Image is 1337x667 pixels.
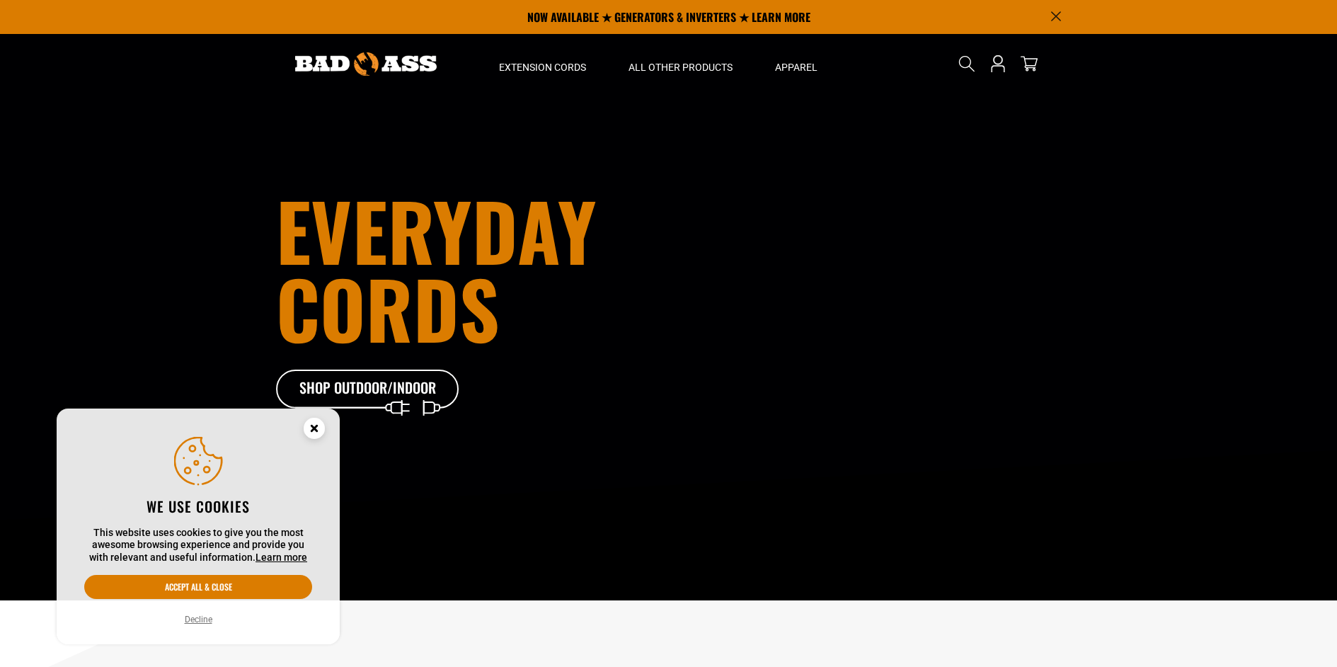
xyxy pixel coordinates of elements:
[775,61,817,74] span: Apparel
[180,612,217,627] button: Decline
[84,497,312,515] h2: We use cookies
[956,52,978,75] summary: Search
[295,52,437,76] img: Bad Ass Extension Cords
[276,191,747,347] h1: Everyday cords
[754,34,839,93] summary: Apparel
[276,370,460,409] a: Shop Outdoor/Indoor
[629,61,733,74] span: All Other Products
[84,527,312,564] p: This website uses cookies to give you the most awesome browsing experience and provide you with r...
[57,409,340,645] aside: Cookie Consent
[84,575,312,599] button: Accept all & close
[256,552,307,563] a: Learn more
[478,34,607,93] summary: Extension Cords
[499,61,586,74] span: Extension Cords
[607,34,754,93] summary: All Other Products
